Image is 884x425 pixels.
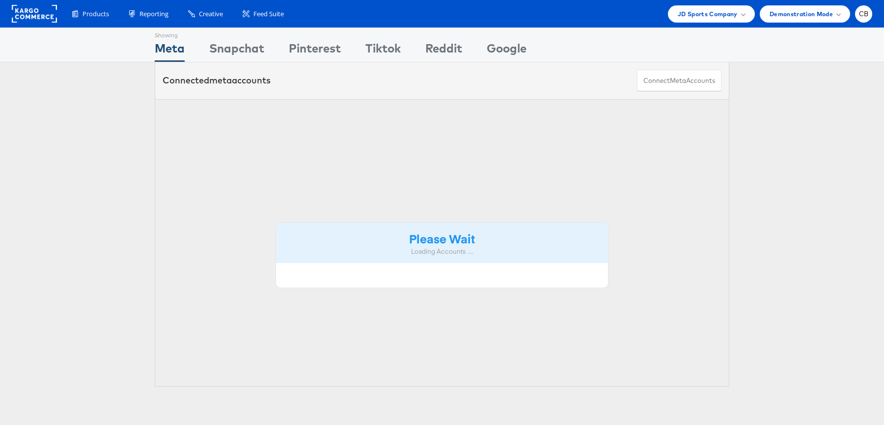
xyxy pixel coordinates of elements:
span: Products [83,9,109,19]
span: meta [670,76,686,85]
div: Loading Accounts .... [283,247,601,256]
span: Reporting [139,9,168,19]
div: Meta [155,40,185,62]
span: Creative [199,9,223,19]
div: Showing [155,28,185,40]
span: meta [209,75,232,86]
span: Feed Suite [253,9,284,19]
div: Connected accounts [163,74,271,87]
button: ConnectmetaAccounts [637,70,721,92]
strong: Please Wait [409,230,475,246]
div: Snapchat [209,40,264,62]
div: Google [487,40,526,62]
div: Pinterest [289,40,341,62]
div: Reddit [425,40,462,62]
span: Demonstration Mode [770,9,833,19]
span: JD Sports Company [678,9,738,19]
div: Tiktok [365,40,401,62]
span: CB [859,11,869,17]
